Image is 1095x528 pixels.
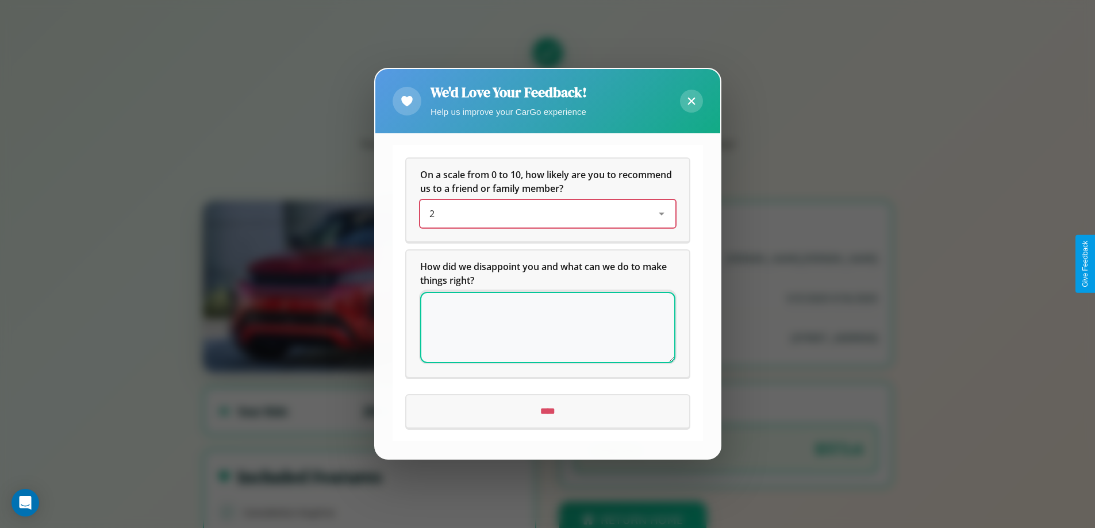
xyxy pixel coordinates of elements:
[406,159,689,242] div: On a scale from 0 to 10, how likely are you to recommend us to a friend or family member?
[420,201,675,228] div: On a scale from 0 to 10, how likely are you to recommend us to a friend or family member?
[11,489,39,517] div: Open Intercom Messenger
[420,168,675,196] h5: On a scale from 0 to 10, how likely are you to recommend us to a friend or family member?
[420,261,669,287] span: How did we disappoint you and what can we do to make things right?
[1081,241,1089,287] div: Give Feedback
[431,104,587,120] p: Help us improve your CarGo experience
[429,208,435,221] span: 2
[420,169,674,195] span: On a scale from 0 to 10, how likely are you to recommend us to a friend or family member?
[431,83,587,102] h2: We'd Love Your Feedback!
